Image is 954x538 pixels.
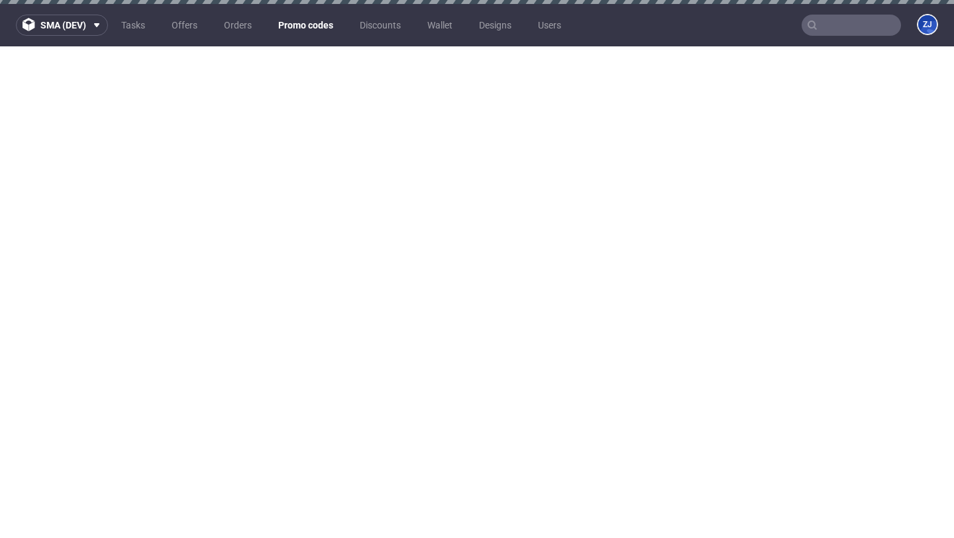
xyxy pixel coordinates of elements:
[216,15,260,36] a: Orders
[530,15,569,36] a: Users
[918,15,937,34] figcaption: ZJ
[113,15,153,36] a: Tasks
[164,15,205,36] a: Offers
[40,21,86,30] span: sma (dev)
[419,15,460,36] a: Wallet
[471,15,519,36] a: Designs
[270,15,341,36] a: Promo codes
[352,15,409,36] a: Discounts
[16,15,108,36] button: sma (dev)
